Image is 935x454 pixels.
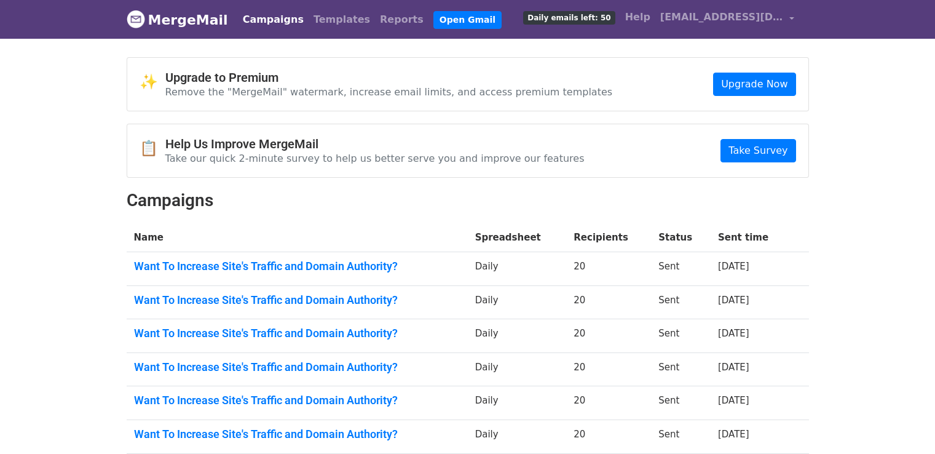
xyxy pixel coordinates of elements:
[651,223,711,252] th: Status
[566,420,651,454] td: 20
[518,5,620,30] a: Daily emails left: 50
[468,386,567,420] td: Daily
[165,137,585,151] h4: Help Us Improve MergeMail
[566,386,651,420] td: 20
[165,152,585,165] p: Take our quick 2-minute survey to help us better serve you and improve our features
[468,352,567,386] td: Daily
[651,319,711,353] td: Sent
[566,285,651,319] td: 20
[433,11,502,29] a: Open Gmail
[375,7,428,32] a: Reports
[134,360,460,374] a: Want To Increase Site's Traffic and Domain Authority?
[309,7,375,32] a: Templates
[718,295,749,306] a: [DATE]
[718,429,749,440] a: [DATE]
[651,252,711,286] td: Sent
[140,140,165,157] span: 📋
[655,5,799,34] a: [EMAIL_ADDRESS][DOMAIN_NAME]
[651,420,711,454] td: Sent
[468,223,567,252] th: Spreadsheet
[660,10,783,25] span: [EMAIL_ADDRESS][DOMAIN_NAME]
[238,7,309,32] a: Campaigns
[468,252,567,286] td: Daily
[127,7,228,33] a: MergeMail
[134,394,460,407] a: Want To Increase Site's Traffic and Domain Authority?
[140,73,165,91] span: ✨
[127,223,468,252] th: Name
[127,10,145,28] img: MergeMail logo
[711,223,791,252] th: Sent time
[127,190,809,211] h2: Campaigns
[566,252,651,286] td: 20
[134,293,460,307] a: Want To Increase Site's Traffic and Domain Authority?
[134,428,460,441] a: Want To Increase Site's Traffic and Domain Authority?
[566,223,651,252] th: Recipients
[713,73,795,96] a: Upgrade Now
[468,420,567,454] td: Daily
[718,261,749,272] a: [DATE]
[651,386,711,420] td: Sent
[720,139,795,162] a: Take Survey
[134,327,460,340] a: Want To Increase Site's Traffic and Domain Authority?
[165,86,613,98] p: Remove the "MergeMail" watermark, increase email limits, and access premium templates
[566,319,651,353] td: 20
[620,5,655,30] a: Help
[468,285,567,319] td: Daily
[718,362,749,373] a: [DATE]
[134,260,460,273] a: Want To Increase Site's Traffic and Domain Authority?
[651,285,711,319] td: Sent
[165,70,613,85] h4: Upgrade to Premium
[566,352,651,386] td: 20
[718,395,749,406] a: [DATE]
[718,328,749,339] a: [DATE]
[523,11,615,25] span: Daily emails left: 50
[468,319,567,353] td: Daily
[651,352,711,386] td: Sent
